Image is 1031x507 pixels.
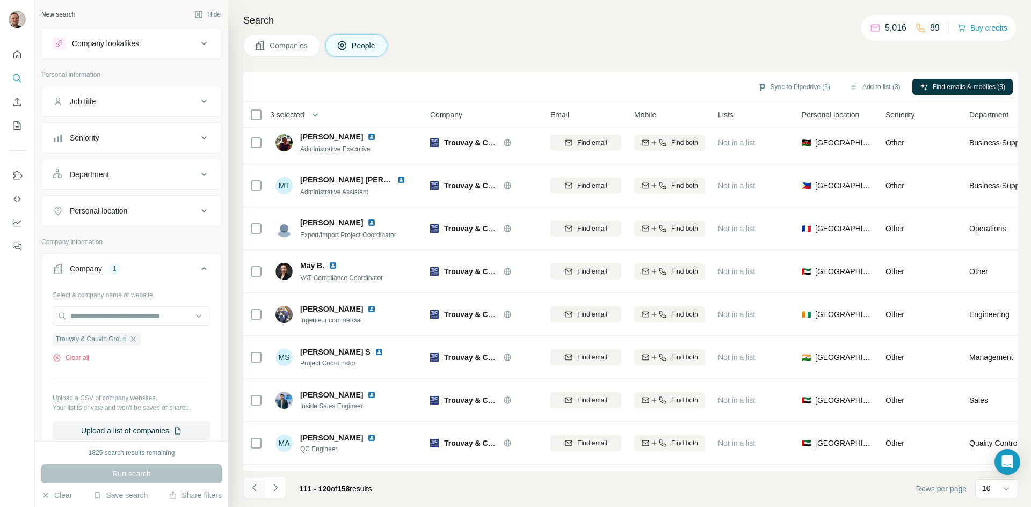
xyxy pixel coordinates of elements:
div: Select a company name or website [53,286,210,300]
button: Enrich CSV [9,92,26,112]
p: Company information [41,237,222,247]
span: Find email [577,138,607,148]
button: Quick start [9,45,26,64]
button: Find email [550,392,621,408]
span: Not in a list [718,396,755,405]
span: [GEOGRAPHIC_DATA] [815,352,873,363]
span: Find both [671,138,698,148]
p: 5,016 [885,21,906,34]
span: Other [885,353,904,362]
button: Find emails & mobiles (3) [912,79,1013,95]
span: Find both [671,352,698,362]
span: Engineering [969,309,1010,320]
button: Find email [550,178,621,194]
span: Not in a list [718,267,755,276]
button: Find email [550,349,621,365]
div: Open Intercom Messenger [994,449,1020,475]
span: 🇰🇪 [802,137,811,148]
button: Company1 [42,256,221,286]
button: Find both [634,392,705,408]
button: Find email [550,435,621,451]
span: VAT Compliance Coordinator [300,274,383,282]
img: LinkedIn logo [367,133,376,141]
span: Other [885,439,904,447]
img: Logo of Trouvay & Cauvin Group [430,439,439,447]
span: [PERSON_NAME] [300,390,363,400]
span: Operations [969,223,1006,234]
span: Sales [969,395,988,406]
button: Search [9,69,26,88]
span: 🇨🇮 [802,309,811,320]
span: Trouvay & Cauvin Group [444,224,532,233]
button: Clear all [53,353,89,363]
span: [PERSON_NAME] [300,304,363,314]
button: Navigate to next page [265,477,286,498]
img: Logo of Trouvay & Cauvin Group [430,138,439,147]
span: 3 selected [270,109,304,120]
span: Companies [270,40,309,51]
span: Not in a list [718,310,755,319]
span: Trouvay & Cauvin Group [444,181,532,190]
button: Share filters [169,490,222,501]
button: Sync to Pipedrive (3) [750,79,838,95]
span: QC Engineer [300,444,389,454]
img: LinkedIn logo [329,261,337,270]
span: Trouvay & Cauvin Group [444,353,532,362]
span: Rows per page [916,483,967,494]
span: Inside Sales Engineer [300,401,389,411]
p: 10 [982,483,991,494]
span: 🇦🇪 [802,438,811,449]
div: MS [275,349,293,366]
span: Find email [577,352,607,362]
button: Use Surfe API [9,189,26,209]
div: MT [275,177,293,194]
button: Job title [42,89,221,114]
div: Company lookalikes [72,38,139,49]
span: Administrative Executive [300,145,371,153]
span: Personal location [802,109,859,120]
span: Department [969,109,1008,120]
span: People [352,40,376,51]
button: Find email [550,135,621,151]
span: Find both [671,395,698,405]
button: Hide [187,6,228,23]
button: Feedback [9,237,26,256]
button: Find email [550,221,621,237]
button: Personal location [42,198,221,224]
div: Personal location [70,205,127,216]
span: Find email [577,438,607,448]
span: [PERSON_NAME] S [300,347,371,357]
span: Trouvay & Cauvin Group [444,396,532,405]
button: Find email [550,263,621,280]
span: Company [430,109,462,120]
button: Find both [634,349,705,365]
span: May B. [300,260,324,271]
button: Dashboard [9,213,26,232]
span: Trouvay & Cauvin Group [444,138,532,147]
button: Find both [634,435,705,451]
img: Avatar [275,263,293,280]
span: 🇦🇪 [802,395,811,406]
span: Other [885,181,904,190]
span: Ingénieur commercial [300,315,389,325]
p: Upload a CSV of company websites. [53,393,210,403]
span: Trouvay & Cauvin Group [444,267,532,276]
img: Avatar [275,220,293,237]
span: Not in a list [718,439,755,447]
span: Find both [671,224,698,233]
span: 🇫🇷 [802,223,811,234]
img: Logo of Trouvay & Cauvin Group [430,310,439,319]
span: Administrative Assistant [300,188,368,196]
span: of [331,484,337,493]
span: Find email [577,267,607,276]
span: results [299,484,372,493]
div: Job title [70,96,96,107]
button: Find both [634,135,705,151]
div: 1 [108,264,121,274]
p: Your list is private and won't be saved or shared. [53,403,210,413]
img: Logo of Trouvay & Cauvin Group [430,267,439,276]
img: LinkedIn logo [367,433,376,442]
p: Personal information [41,70,222,79]
span: Find both [671,267,698,276]
img: LinkedIn logo [397,175,405,184]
